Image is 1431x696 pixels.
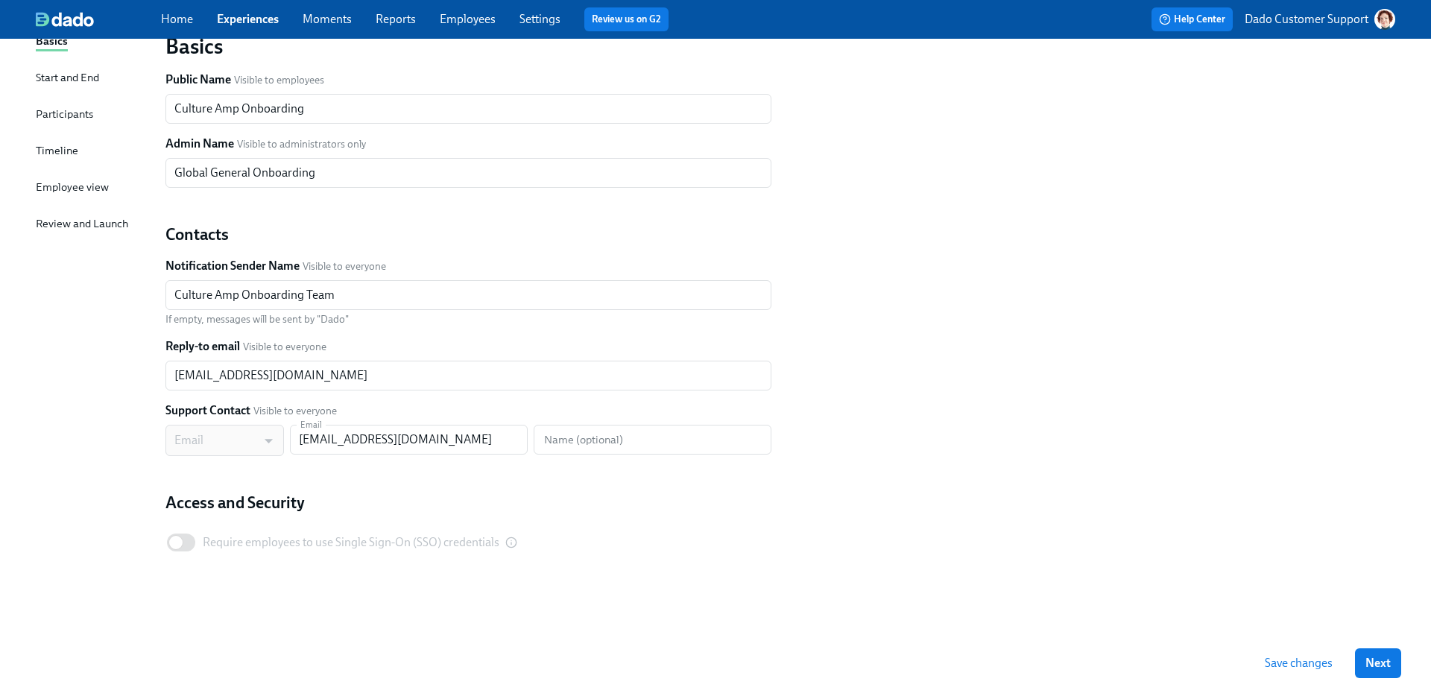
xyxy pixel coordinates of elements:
input: e.g. People Team [165,280,771,310]
a: Reports [376,12,416,26]
img: AATXAJw-nxTkv1ws5kLOi-TQIsf862R-bs_0p3UQSuGH=s96-c [1374,9,1395,30]
h1: Basics [165,33,771,60]
button: Save changes [1254,648,1343,678]
button: Next [1355,648,1401,678]
a: dado [36,12,161,27]
div: Start and End [36,69,99,86]
a: Settings [519,12,560,26]
div: Require employees to use Single Sign-On (SSO) credentials [203,534,499,551]
span: Help Center [1159,12,1225,27]
label: Public Name [165,72,231,88]
label: Admin Name [165,136,234,152]
span: Visible to everyone [303,259,386,273]
button: Help Center [1152,7,1233,31]
img: dado [36,12,94,27]
span: Save changes [1265,656,1333,671]
p: If empty, messages will be sent by "Dado" [165,312,771,326]
input: Leave empty to use the regular experience title [165,158,771,188]
div: Basics [36,33,68,49]
div: Review and Launch [36,215,128,232]
div: Participants [36,106,93,122]
h2: Contacts [165,224,771,246]
div: Email [165,425,284,456]
span: Visible to everyone [253,404,337,418]
div: To require employees to log in via SSO, integrate a Single Sign-On provider under Organization → ... [203,534,517,551]
a: Employees [440,12,496,26]
h2: Access and Security [165,492,771,514]
button: Review us on G2 [584,7,669,31]
span: Next [1365,656,1391,671]
a: Moments [303,12,352,26]
input: e.g. peopleteam@company.com [165,361,771,390]
a: Home [161,12,193,26]
p: Dado Customer Support [1245,11,1368,28]
div: Employee view [36,179,109,195]
label: Notification Sender Name [165,258,300,274]
span: Visible to administrators only [237,137,366,151]
label: Support Contact [165,402,250,419]
a: Review us on G2 [592,12,661,27]
label: Reply-to email [165,338,240,355]
a: Experiences [217,12,279,26]
div: Timeline [36,142,78,159]
span: Visible to employees [234,73,324,87]
span: Visible to everyone [243,340,326,354]
button: Dado Customer Support [1245,9,1395,30]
